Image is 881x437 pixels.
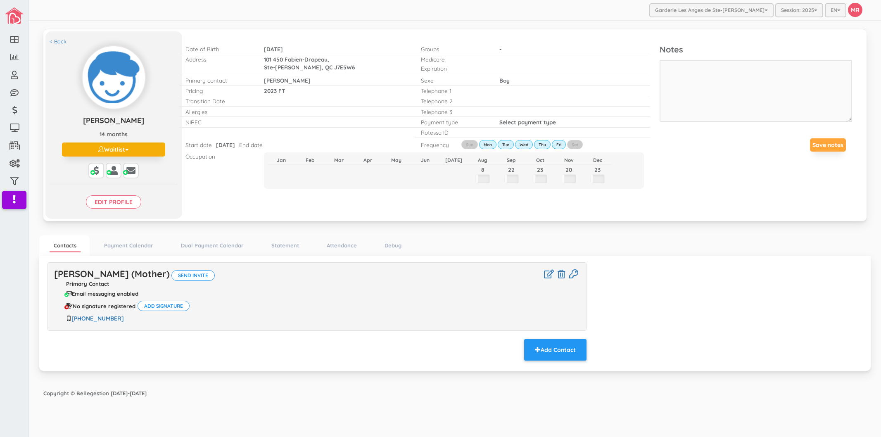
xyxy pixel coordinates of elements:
p: Transition Date [185,97,252,105]
th: Aug [468,156,497,165]
button: Add signature [138,301,190,311]
span: QC [325,64,332,71]
th: Oct [526,156,555,165]
a: [PHONE_NUMBER] [71,315,124,322]
strong: Copyright © Bellegestion [DATE]-[DATE] [43,390,147,397]
span: Boy [499,77,510,84]
span: [PERSON_NAME] [264,77,311,84]
p: Address [185,55,252,63]
span: [DATE] [264,45,283,52]
p: Payment type [421,118,487,126]
p: Start date [185,141,212,149]
th: Feb [296,156,325,165]
input: Edit profile [86,195,141,209]
img: Click to change profile pic [83,46,145,109]
label: Sat [567,140,583,149]
label: Sun [461,140,478,149]
span: Ste-[PERSON_NAME], [264,64,323,71]
a: Debug [380,240,406,252]
p: Frequency [421,141,448,149]
p: Pricing [185,87,252,95]
p: Sexe [421,76,487,84]
a: Statement [267,240,303,252]
label: Wed [515,140,533,149]
span: Fabien-Drapeau, [285,56,329,63]
th: [DATE] [439,156,468,165]
span: [DATE] [216,141,235,148]
p: Rotessa ID [421,128,487,136]
p: Primary contact [185,76,252,84]
th: Jan [267,156,296,165]
label: Fri [552,140,566,149]
span: [PERSON_NAME] [83,116,144,125]
span: 101 [264,56,271,63]
p: Medicare [421,55,487,63]
span: 2023 FT [264,87,285,94]
a: < Back [50,38,66,45]
div: Email messaging enabled [66,291,138,297]
p: Telephone 2 [421,97,487,105]
p: Telephone 3 [421,108,487,116]
a: Dual Payment Calendar [177,240,248,252]
iframe: chat widget [846,404,873,429]
span: No signature registered [73,303,135,309]
a: [PERSON_NAME] (Mother) [54,268,170,280]
button: Add Contact [524,339,587,361]
p: Expiration [421,64,487,72]
p: Allergies [185,108,252,116]
button: Send invite [171,270,215,280]
p: 14 months [50,130,178,138]
th: Mar [325,156,354,165]
p: Date of Birth [185,45,252,53]
button: Save notes [810,138,846,152]
p: - [499,45,605,53]
th: Nov [554,156,583,165]
p: Telephone 1 [421,87,487,95]
label: Mon [479,140,496,149]
th: Dec [583,156,612,165]
label: Tue [498,140,514,149]
p: Notes [660,44,852,56]
th: Sep [497,156,526,165]
img: image [5,7,24,24]
th: Apr [353,156,382,165]
th: Jun [411,156,440,165]
a: Payment Calendar [100,240,157,252]
label: Thu [534,140,551,149]
p: End date [239,141,263,149]
p: Groups [421,45,487,53]
th: May [382,156,411,165]
span: Select payment type [499,119,556,126]
a: Attendance [323,240,361,252]
span: J7E5W6 [334,64,355,71]
p: Occupation [185,152,252,160]
a: Contacts [50,240,81,253]
span: 450 [273,56,283,63]
p: Primary Contact [54,281,580,287]
p: NIREC [185,118,252,126]
button: Waitlist [62,142,165,157]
